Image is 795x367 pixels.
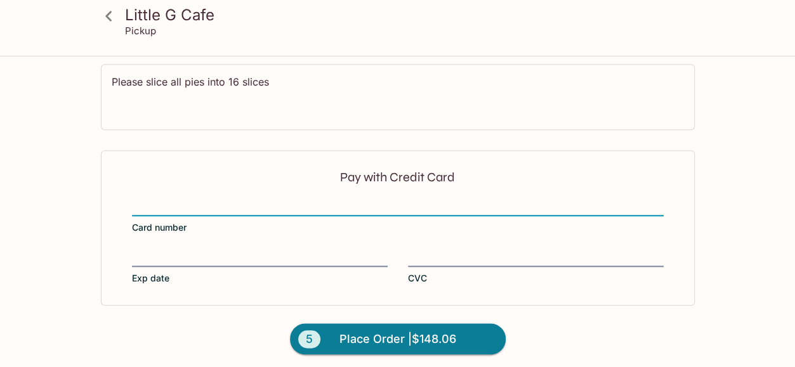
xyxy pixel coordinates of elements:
span: CVC [408,272,427,285]
button: 5Place Order |$148.06 [290,323,506,355]
span: Card number [132,221,187,234]
span: 5 [298,330,320,348]
span: Exp date [132,272,169,285]
iframe: Secure expiration date input frame [132,250,388,264]
h3: Little G Cafe [125,5,692,25]
textarea: Please slice all pies into 16 slices [112,75,684,119]
iframe: Secure card number input frame [132,200,664,214]
span: Place Order | $148.06 [339,329,456,349]
p: Pickup [125,25,156,37]
iframe: Secure CVC input frame [408,250,664,264]
p: Pay with Credit Card [132,171,664,183]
